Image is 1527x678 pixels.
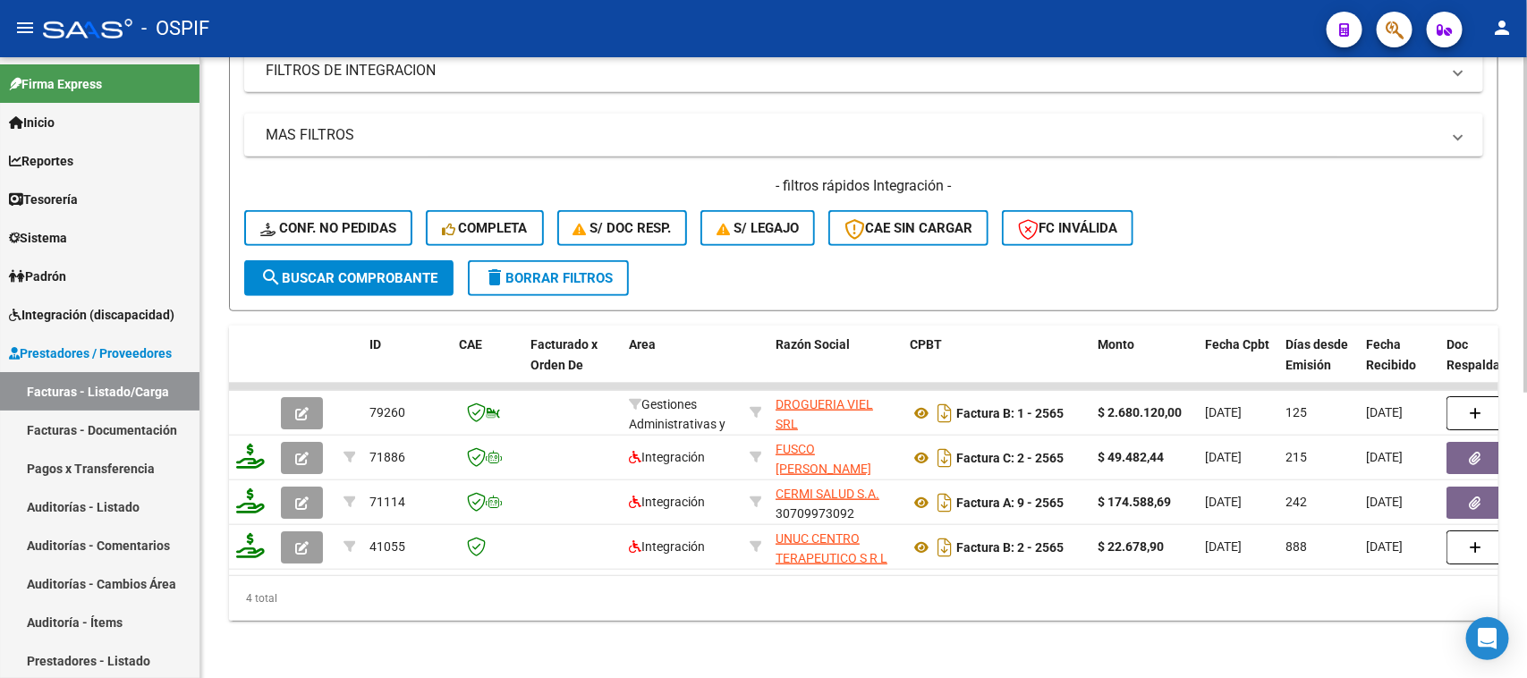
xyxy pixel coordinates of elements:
mat-panel-title: MAS FILTROS [266,125,1440,145]
span: ID [369,337,381,352]
span: Borrar Filtros [484,270,613,286]
span: CERMI SALUD S.A. [776,487,879,501]
span: 71114 [369,495,405,509]
h4: - filtros rápidos Integración - [244,176,1483,196]
span: Sistema [9,228,67,248]
strong: $ 22.678,90 [1098,539,1164,554]
button: S/ Doc Resp. [557,210,688,246]
span: DROGUERIA VIEL SRL [776,397,873,432]
span: - OSPIF [141,9,209,48]
button: Borrar Filtros [468,260,629,296]
datatable-header-cell: Facturado x Orden De [523,326,622,404]
i: Descargar documento [933,399,956,428]
span: 215 [1285,450,1307,464]
span: [DATE] [1366,495,1403,509]
button: Conf. no pedidas [244,210,412,246]
span: Firma Express [9,74,102,94]
span: Inicio [9,113,55,132]
span: Gestiones Administrativas y Otros [629,397,725,453]
button: S/ legajo [700,210,815,246]
span: Padrón [9,267,66,286]
span: Completa [442,220,528,236]
datatable-header-cell: Fecha Recibido [1359,326,1439,404]
span: FUSCO [PERSON_NAME] [776,442,871,477]
span: [DATE] [1205,495,1242,509]
span: UNUC CENTRO TERAPEUTICO S R L [776,531,887,566]
span: 71886 [369,450,405,464]
datatable-header-cell: Fecha Cpbt [1198,326,1278,404]
button: FC Inválida [1002,210,1133,246]
span: S/ Doc Resp. [573,220,672,236]
span: [DATE] [1366,539,1403,554]
strong: $ 49.482,44 [1098,450,1164,464]
span: CAE [459,337,482,352]
span: CAE SIN CARGAR [844,220,972,236]
span: FC Inválida [1018,220,1117,236]
span: 41055 [369,539,405,554]
span: Doc Respaldatoria [1446,337,1527,372]
span: 125 [1285,405,1307,420]
span: 888 [1285,539,1307,554]
button: Completa [426,210,544,246]
span: 242 [1285,495,1307,509]
strong: $ 174.588,69 [1098,495,1171,509]
i: Descargar documento [933,488,956,517]
span: Integración [629,539,705,554]
strong: Factura B: 1 - 2565 [956,406,1064,420]
div: 4 total [229,576,1498,621]
span: [DATE] [1366,405,1403,420]
span: Facturado x Orden De [530,337,598,372]
span: Fecha Cpbt [1205,337,1269,352]
span: Monto [1098,337,1134,352]
datatable-header-cell: Razón Social [768,326,903,404]
span: S/ legajo [717,220,799,236]
strong: Factura A: 9 - 2565 [956,496,1064,510]
mat-expansion-panel-header: MAS FILTROS [244,114,1483,157]
button: CAE SIN CARGAR [828,210,988,246]
span: [DATE] [1205,405,1242,420]
div: 27314681016 [776,439,895,477]
span: Reportes [9,151,73,171]
mat-icon: menu [14,17,36,38]
span: 79260 [369,405,405,420]
datatable-header-cell: Area [622,326,742,404]
strong: $ 2.680.120,00 [1098,405,1182,420]
datatable-header-cell: Días desde Emisión [1278,326,1359,404]
datatable-header-cell: CAE [452,326,523,404]
mat-icon: search [260,267,282,288]
span: [DATE] [1205,450,1242,464]
span: CPBT [910,337,942,352]
strong: Factura B: 2 - 2565 [956,540,1064,555]
mat-icon: person [1491,17,1513,38]
span: Integración [629,495,705,509]
span: [DATE] [1366,450,1403,464]
span: Integración (discapacidad) [9,305,174,325]
span: Razón Social [776,337,850,352]
span: Fecha Recibido [1366,337,1416,372]
span: Integración [629,450,705,464]
mat-expansion-panel-header: FILTROS DE INTEGRACION [244,49,1483,92]
span: Area [629,337,656,352]
strong: Factura C: 2 - 2565 [956,451,1064,465]
span: Días desde Emisión [1285,337,1348,372]
datatable-header-cell: ID [362,326,452,404]
span: Conf. no pedidas [260,220,396,236]
i: Descargar documento [933,533,956,562]
mat-panel-title: FILTROS DE INTEGRACION [266,61,1440,81]
datatable-header-cell: CPBT [903,326,1090,404]
div: 30709973092 [776,484,895,521]
button: Buscar Comprobante [244,260,454,296]
div: 30714125903 [776,394,895,432]
span: Buscar Comprobante [260,270,437,286]
mat-icon: delete [484,267,505,288]
span: [DATE] [1205,539,1242,554]
div: Open Intercom Messenger [1466,617,1509,660]
div: 30707146911 [776,529,895,566]
datatable-header-cell: Monto [1090,326,1198,404]
span: Tesorería [9,190,78,209]
span: Prestadores / Proveedores [9,343,172,363]
i: Descargar documento [933,444,956,472]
